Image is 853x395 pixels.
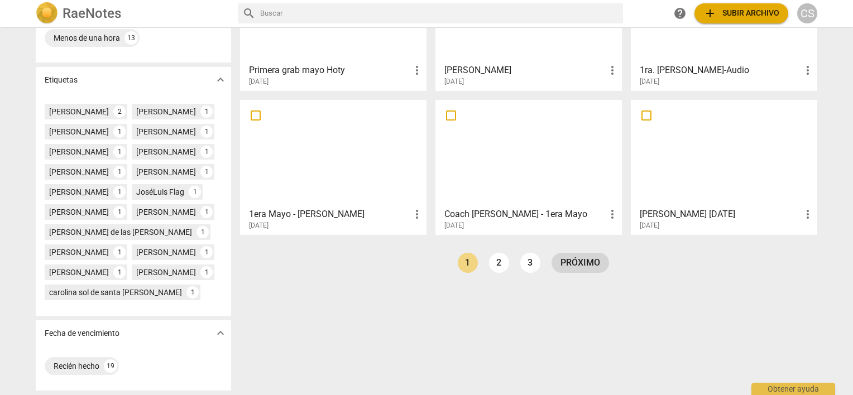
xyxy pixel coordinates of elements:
div: 1 [200,246,213,258]
p: Etiquetas [45,74,78,86]
a: Page 3 [520,253,540,273]
button: Mostrar más [212,325,229,341]
div: [PERSON_NAME] [49,146,109,157]
a: Page 1 is your current page [458,253,478,273]
div: [PERSON_NAME] de las [PERSON_NAME] [49,227,192,238]
h3: 1ra. mayo Cynthia Castaneda-Audio [640,64,801,77]
div: 1 [113,266,126,278]
div: 1 [197,226,209,238]
div: [PERSON_NAME] [49,106,109,117]
div: 1 [113,146,126,158]
a: [PERSON_NAME] [DATE][DATE] [635,104,813,230]
div: [PERSON_NAME] [49,126,109,137]
div: [PERSON_NAME] [49,206,109,218]
h3: Sofi Pinasco 1 Mayo [640,208,801,221]
span: expand_more [214,73,227,86]
div: 19 [104,359,117,373]
span: more_vert [801,208,814,221]
img: Logo [36,2,58,25]
h3: Coach Roxana Guerrero - 1era Mayo [444,208,606,221]
div: 1 [186,286,199,298]
a: Page 2 [489,253,509,273]
div: 1 [113,126,126,138]
h2: RaeNotes [63,6,121,21]
div: Menos de una hora [54,32,120,44]
span: Subir archivo [703,7,779,20]
span: [DATE] [640,77,659,86]
h3: 1era Mayo - Franco Cabrino [249,208,410,221]
p: Fecha de vencimiento [45,327,119,339]
span: more_vert [801,64,814,77]
a: Obtener ayuda [670,3,690,23]
span: help [673,7,687,20]
div: JoséLuis Flag [136,186,184,197]
div: [PERSON_NAME] [136,267,196,278]
span: [DATE] [249,221,269,230]
span: more_vert [606,208,619,221]
div: 1 [189,186,201,198]
div: 1 [200,206,213,218]
span: search [242,7,256,20]
div: 1 [200,266,213,278]
div: 1 [113,246,126,258]
div: [PERSON_NAME] [136,106,196,117]
div: 1 [200,146,213,158]
div: [PERSON_NAME] [136,166,196,177]
div: 13 [124,31,138,45]
span: more_vert [410,208,424,221]
span: [DATE] [444,221,464,230]
span: add [703,7,717,20]
div: 2 [113,105,126,118]
button: Subir [694,3,788,23]
div: 1 [200,105,213,118]
div: carolina sol de santa [PERSON_NAME] [49,287,182,298]
span: [DATE] [444,77,464,86]
div: [PERSON_NAME] [49,247,109,258]
span: [DATE] [249,77,269,86]
div: 1 [200,126,213,138]
div: [PERSON_NAME] [136,206,196,218]
div: 1 [113,166,126,178]
a: Coach [PERSON_NAME] - 1era Mayo[DATE] [439,104,618,230]
button: Mostrar más [212,71,229,88]
div: 1 [113,186,126,198]
div: Recién hecho [54,360,99,372]
button: CS [797,3,817,23]
h3: Primera grab mayo Hoty [249,64,410,77]
div: [PERSON_NAME] [49,166,109,177]
a: próximo [552,253,609,273]
div: [PERSON_NAME] [136,146,196,157]
div: [PERSON_NAME] [136,247,196,258]
span: more_vert [606,64,619,77]
div: Obtener ayuda [751,383,835,395]
a: LogoRaeNotes [36,2,229,25]
span: more_vert [410,64,424,77]
span: expand_more [214,326,227,340]
a: 1era Mayo - [PERSON_NAME][DATE] [244,104,423,230]
h3: Lucy Correa [444,64,606,77]
div: 1 [200,166,213,178]
div: [PERSON_NAME] [49,267,109,278]
input: Buscar [260,4,619,22]
div: [PERSON_NAME] [136,126,196,137]
div: [PERSON_NAME] [49,186,109,197]
span: [DATE] [640,221,659,230]
div: 1 [113,206,126,218]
